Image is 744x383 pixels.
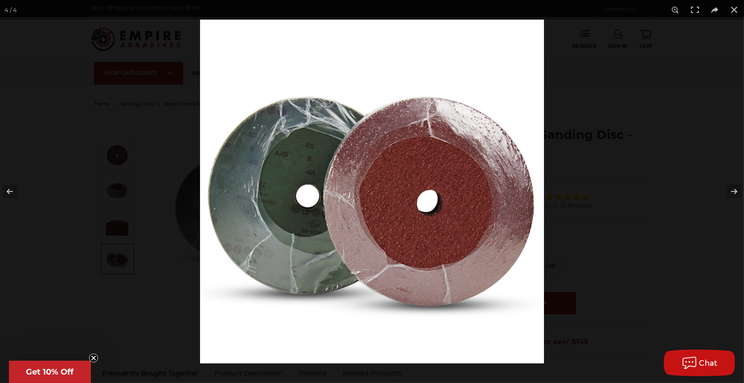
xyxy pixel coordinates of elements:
span: Get 10% Off [26,367,74,377]
div: Get 10% OffClose teaser [9,361,91,383]
button: Close teaser [89,354,98,363]
img: 7_inch_AOX_Resin_Fiber_-_front_back__15745.1594759728.jpg [200,20,544,363]
button: Chat [664,350,735,376]
span: Chat [699,359,718,367]
button: Next (arrow right) [713,169,744,214]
